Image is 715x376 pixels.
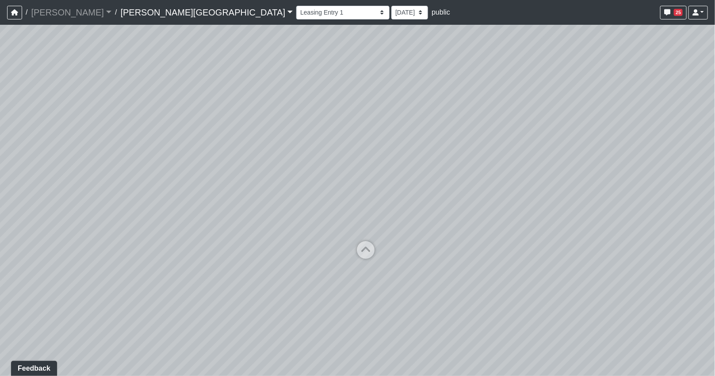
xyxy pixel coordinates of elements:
span: / [22,4,31,21]
span: 25 [674,9,683,16]
iframe: Ybug feedback widget [7,358,59,376]
a: [PERSON_NAME][GEOGRAPHIC_DATA] [120,4,293,21]
button: 25 [660,6,687,19]
span: public [432,8,450,16]
span: / [111,4,120,21]
a: [PERSON_NAME] [31,4,111,21]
